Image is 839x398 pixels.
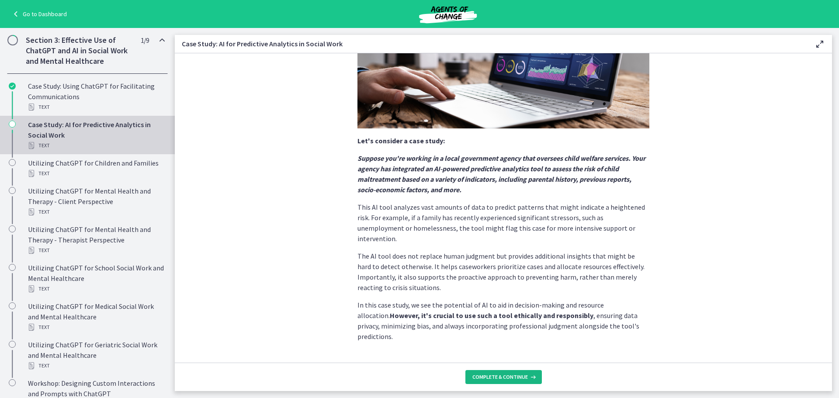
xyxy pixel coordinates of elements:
[357,154,645,194] strong: Suppose you're working in a local government agency that oversees child welfare services. Your ag...
[28,158,164,179] div: Utilizing ChatGPT for Children and Families
[28,140,164,151] div: Text
[28,207,164,217] div: Text
[357,136,445,145] strong: Let's consider a case study:
[28,284,164,294] div: Text
[28,322,164,332] div: Text
[141,35,149,45] span: 1 / 9
[28,245,164,256] div: Text
[28,224,164,256] div: Utilizing ChatGPT for Mental Health and Therapy - Therapist Perspective
[357,251,649,293] p: The AI tool does not replace human judgment but provides additional insights that might be hard t...
[28,168,164,179] div: Text
[357,202,649,244] p: This AI tool analyzes vast amounts of data to predict patterns that might indicate a heightened r...
[28,81,164,112] div: Case Study: Using ChatGPT for Facilitating Communications
[26,35,132,66] h2: Section 3: Effective Use of ChatGPT and AI in Social Work and Mental Healthcare
[28,186,164,217] div: Utilizing ChatGPT for Mental Health and Therapy - Client Perspective
[28,301,164,332] div: Utilizing ChatGPT for Medical Social Work and Mental Healthcare
[395,3,500,24] img: Agents of Change
[465,370,542,384] button: Complete & continue
[28,119,164,151] div: Case Study: AI for Predictive Analytics in Social Work
[9,83,16,90] i: Completed
[357,300,649,342] p: In this case study, we see the potential of AI to aid in decision-making and resource allocation....
[390,311,593,320] strong: However, it's crucial to use such a tool ethically and responsibly
[28,360,164,371] div: Text
[10,9,67,19] a: Go to Dashboard
[472,374,528,381] span: Complete & continue
[28,102,164,112] div: Text
[28,263,164,294] div: Utilizing ChatGPT for School Social Work and Mental Healthcare
[28,339,164,371] div: Utilizing ChatGPT for Geriatric Social Work and Mental Healthcare
[182,38,801,49] h3: Case Study: AI for Predictive Analytics in Social Work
